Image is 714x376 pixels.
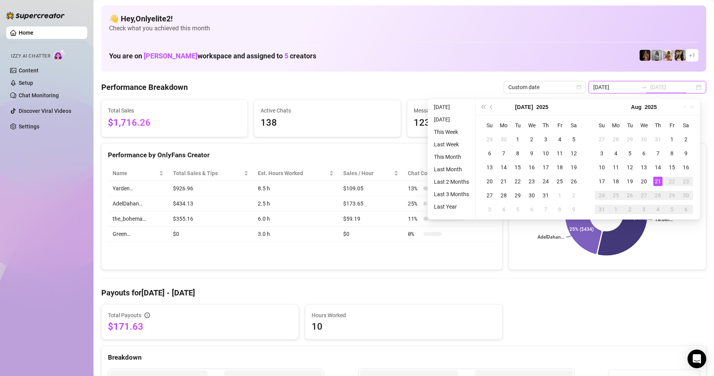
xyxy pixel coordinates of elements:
[555,191,564,200] div: 1
[541,205,550,214] div: 7
[539,188,553,202] td: 2025-07-31
[639,135,649,144] div: 30
[623,118,637,132] th: Tu
[525,174,539,188] td: 2025-07-23
[623,174,637,188] td: 2025-08-19
[595,160,609,174] td: 2025-08-10
[593,83,638,91] input: Start date
[338,166,403,181] th: Sales / Hour
[408,214,420,223] span: 11 %
[597,163,606,172] div: 10
[527,177,536,186] div: 23
[653,191,663,200] div: 28
[414,116,547,130] span: 1235
[653,163,663,172] div: 14
[651,146,665,160] td: 2025-08-07
[665,188,679,202] td: 2025-08-29
[513,135,522,144] div: 1
[681,163,691,172] div: 16
[555,163,564,172] div: 18
[511,132,525,146] td: 2025-07-01
[611,135,621,144] div: 28
[639,163,649,172] div: 13
[688,350,706,368] div: Open Intercom Messenger
[497,118,511,132] th: Mo
[539,174,553,188] td: 2025-07-24
[6,12,65,19] img: logo-BBDzfeDw.svg
[53,49,65,61] img: AI Chatter
[145,313,150,318] span: info-circle
[338,181,403,196] td: $109.05
[681,177,691,186] div: 23
[515,99,533,115] button: Choose a month
[609,132,623,146] td: 2025-07-28
[497,132,511,146] td: 2025-06-30
[623,188,637,202] td: 2025-08-26
[525,160,539,174] td: 2025-07-16
[555,177,564,186] div: 25
[665,118,679,132] th: Fr
[19,80,33,86] a: Setup
[569,135,578,144] div: 5
[108,196,168,211] td: AdelDahan…
[541,149,550,158] div: 10
[108,166,168,181] th: Name
[479,99,487,115] button: Last year (Control + left)
[513,205,522,214] div: 5
[408,199,420,208] span: 25 %
[108,352,700,363] div: Breakdown
[499,149,508,158] div: 7
[625,135,635,144] div: 29
[408,184,420,193] span: 13 %
[483,132,497,146] td: 2025-06-29
[538,234,564,240] text: AdelDahan…
[11,53,50,60] span: Izzy AI Chatter
[511,174,525,188] td: 2025-07-22
[681,135,691,144] div: 2
[497,188,511,202] td: 2025-07-28
[609,174,623,188] td: 2025-08-18
[665,132,679,146] td: 2025-08-01
[414,106,547,115] span: Messages Sent
[261,106,394,115] span: Active Chats
[655,217,673,222] text: Yarden…
[567,118,581,132] th: Sa
[338,196,403,211] td: $173.65
[108,116,241,130] span: $1,716.26
[555,205,564,214] div: 8
[497,146,511,160] td: 2025-07-07
[539,160,553,174] td: 2025-07-17
[431,177,472,186] li: Last 2 Months
[527,149,536,158] div: 9
[253,181,338,196] td: 8.5 h
[168,196,253,211] td: $434.13
[19,123,39,130] a: Settings
[625,191,635,200] div: 26
[597,191,606,200] div: 24
[525,146,539,160] td: 2025-07-09
[258,169,328,177] div: Est. Hours Worked
[108,211,168,227] td: the_bohema…
[108,106,241,115] span: Total Sales
[431,202,472,211] li: Last Year
[567,146,581,160] td: 2025-07-12
[261,116,394,130] span: 138
[623,146,637,160] td: 2025-08-05
[667,177,677,186] div: 22
[539,118,553,132] th: Th
[637,188,651,202] td: 2025-08-27
[665,174,679,188] td: 2025-08-22
[108,181,168,196] td: Yarden…
[667,205,677,214] div: 5
[667,163,677,172] div: 15
[483,146,497,160] td: 2025-07-06
[483,188,497,202] td: 2025-07-27
[667,149,677,158] div: 8
[667,191,677,200] div: 29
[555,135,564,144] div: 4
[408,169,485,177] span: Chat Conversion
[689,51,695,60] span: + 1
[639,149,649,158] div: 6
[431,165,472,174] li: Last Month
[108,150,496,160] div: Performance by OnlyFans Creator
